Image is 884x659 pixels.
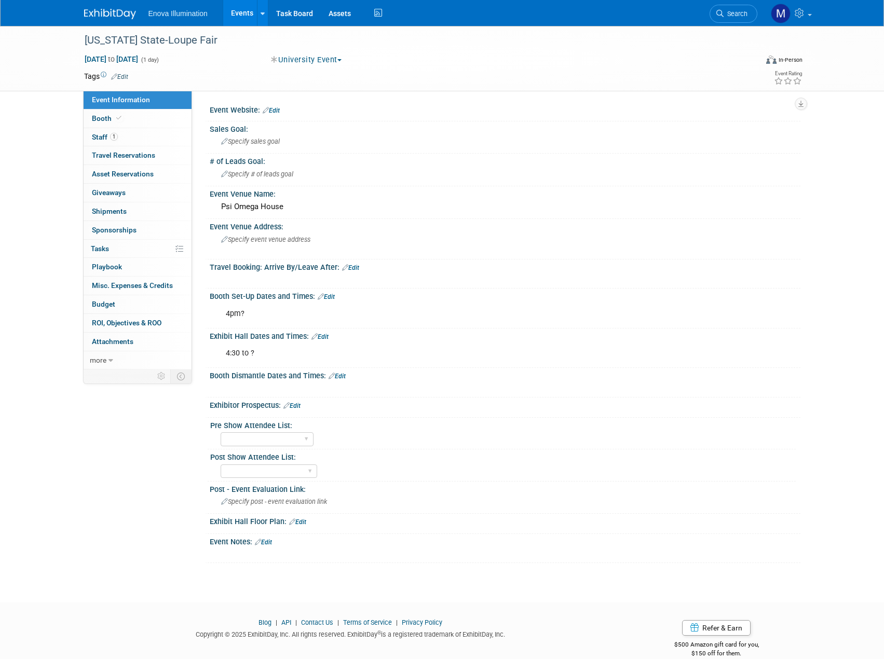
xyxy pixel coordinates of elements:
[84,184,192,202] a: Giveaways
[92,263,122,271] span: Playbook
[210,186,800,199] div: Event Venue Name:
[259,619,271,626] a: Blog
[84,71,128,81] td: Tags
[210,219,800,232] div: Event Venue Address:
[267,54,346,65] button: University Event
[329,373,346,380] a: Edit
[153,369,171,383] td: Personalize Event Tab Strip
[84,314,192,332] a: ROI, Objectives & ROO
[219,343,686,364] div: 4:30 to ?
[111,73,128,80] a: Edit
[318,293,335,300] a: Edit
[210,328,800,342] div: Exhibit Hall Dates and Times:
[343,619,392,626] a: Terms of Service
[92,300,115,308] span: Budget
[116,115,121,121] i: Booth reservation complete
[293,619,300,626] span: |
[84,165,192,183] a: Asset Reservations
[311,333,329,340] a: Edit
[91,244,109,253] span: Tasks
[92,188,126,197] span: Giveaways
[724,10,747,18] span: Search
[92,226,137,234] span: Sponsorships
[84,128,192,146] a: Staff1
[210,449,796,462] div: Post Show Attendee List:
[771,4,791,23] img: Max Zid
[84,221,192,239] a: Sponsorships
[210,397,800,411] div: Exhibitor Prospectus:
[92,170,154,178] span: Asset Reservations
[84,109,192,128] a: Booth
[210,482,800,495] div: Post - Event Evaluation Link:
[92,114,124,122] span: Booth
[140,57,159,63] span: (1 day)
[84,54,139,64] span: [DATE] [DATE]
[402,619,442,626] a: Privacy Policy
[84,277,192,295] a: Misc. Expenses & Credits
[84,240,192,258] a: Tasks
[281,619,291,626] a: API
[84,91,192,109] a: Event Information
[221,236,310,243] span: Specify event venue address
[283,402,301,409] a: Edit
[92,207,127,215] span: Shipments
[682,620,751,636] a: Refer & Earn
[92,337,133,346] span: Attachments
[84,258,192,276] a: Playbook
[210,259,800,273] div: Travel Booking: Arrive By/Leave After:
[170,369,192,383] td: Toggle Event Tabs
[210,514,800,527] div: Exhibit Hall Floor Plan:
[81,31,742,50] div: [US_STATE] State-Loupe Fair
[301,619,333,626] a: Contact Us
[766,56,777,64] img: Format-Inperson.png
[774,71,802,76] div: Event Rating
[217,199,793,215] div: Psi Omega House
[84,9,136,19] img: ExhibitDay
[778,56,803,64] div: In-Person
[84,351,192,369] a: more
[210,121,800,134] div: Sales Goal:
[92,151,155,159] span: Travel Reservations
[221,170,293,178] span: Specify # of leads goal
[84,202,192,221] a: Shipments
[210,289,800,302] div: Booth Set-Up Dates and Times:
[106,55,116,63] span: to
[633,634,800,657] div: $500 Amazon gift card for you,
[84,627,618,639] div: Copyright © 2025 ExhibitDay, Inc. All rights reserved. ExhibitDay is a registered trademark of Ex...
[92,319,161,327] span: ROI, Objectives & ROO
[92,281,173,290] span: Misc. Expenses & Credits
[377,630,381,636] sup: ®
[210,368,800,381] div: Booth Dismantle Dates and Times:
[92,95,150,104] span: Event Information
[210,102,800,116] div: Event Website:
[219,304,686,324] div: 4pm?
[148,9,208,18] span: Enova Illumination
[221,138,280,145] span: Specify sales goal
[221,498,327,505] span: Specify post - event evaluation link
[289,518,306,526] a: Edit
[393,619,400,626] span: |
[263,107,280,114] a: Edit
[696,54,803,70] div: Event Format
[273,619,280,626] span: |
[335,619,342,626] span: |
[110,133,118,141] span: 1
[84,333,192,351] a: Attachments
[710,5,757,23] a: Search
[92,133,118,141] span: Staff
[210,534,800,547] div: Event Notes:
[255,539,272,546] a: Edit
[84,295,192,313] a: Budget
[633,649,800,658] div: $150 off for them.
[210,154,800,167] div: # of Leads Goal:
[90,356,106,364] span: more
[210,418,796,431] div: Pre Show Attendee List:
[342,264,359,271] a: Edit
[84,146,192,164] a: Travel Reservations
